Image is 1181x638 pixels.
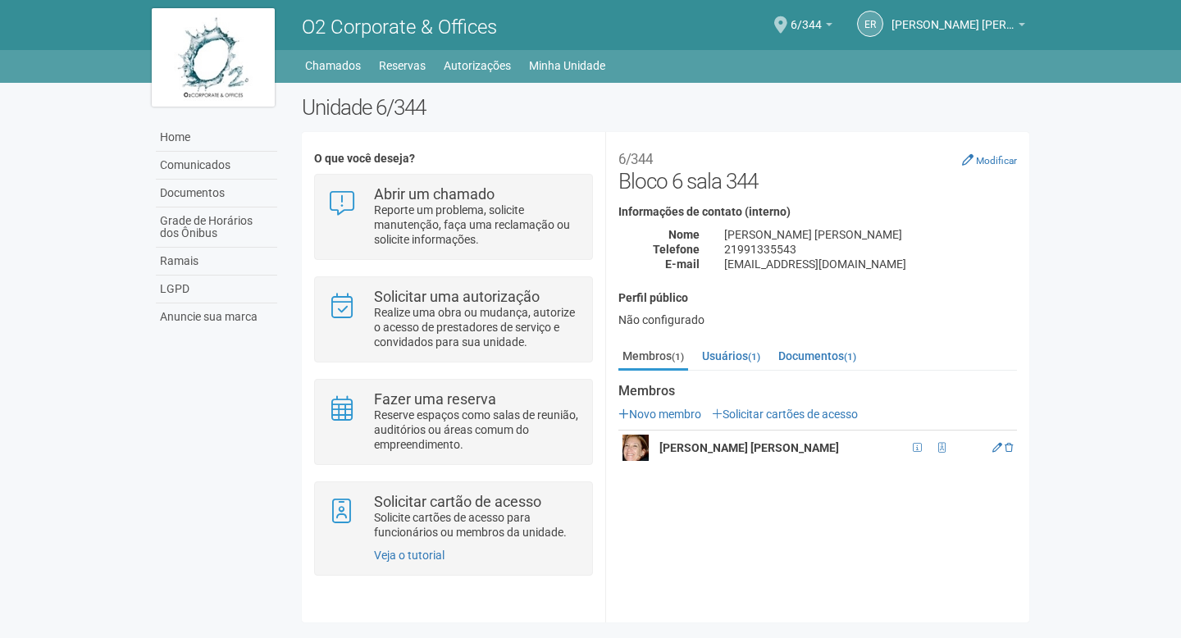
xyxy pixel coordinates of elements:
a: Solicitar cartão de acesso Solicite cartões de acesso para funcionários ou membros da unidade. [327,494,579,540]
div: Não configurado [618,312,1017,327]
strong: E-mail [665,257,700,271]
h2: Unidade 6/344 [302,95,1029,120]
h4: Perfil público [618,292,1017,304]
span: O2 Corporate & Offices [302,16,497,39]
p: Solicite cartões de acesso para funcionários ou membros da unidade. [374,510,580,540]
a: Solicitar cartões de acesso [712,408,858,421]
a: Novo membro [618,408,701,421]
a: Autorizações [444,54,511,77]
p: Reporte um problema, solicite manutenção, faça uma reclamação ou solicite informações. [374,203,580,247]
small: Modificar [976,155,1017,166]
h4: Informações de contato (interno) [618,206,1017,218]
a: Usuários(1) [698,344,764,368]
strong: Telefone [653,243,700,256]
a: 6/344 [791,21,832,34]
a: Solicitar uma autorização Realize uma obra ou mudança, autorize o acesso de prestadores de serviç... [327,289,579,349]
a: Home [156,124,277,152]
a: Chamados [305,54,361,77]
strong: [PERSON_NAME] [PERSON_NAME] [659,441,839,454]
strong: Nome [668,228,700,241]
a: Fazer uma reserva Reserve espaços como salas de reunião, auditórios ou áreas comum do empreendime... [327,392,579,452]
small: 6/344 [618,151,653,167]
a: ER [857,11,883,37]
a: Minha Unidade [529,54,605,77]
a: [PERSON_NAME] [PERSON_NAME] [891,21,1025,34]
strong: Fazer uma reserva [374,390,496,408]
strong: Solicitar cartão de acesso [374,493,541,510]
a: Ramais [156,248,277,276]
strong: Solicitar uma autorização [374,288,540,305]
a: Documentos(1) [774,344,860,368]
div: [EMAIL_ADDRESS][DOMAIN_NAME] [712,257,1029,271]
a: Grade de Horários dos Ônibus [156,207,277,248]
a: Modificar [962,153,1017,166]
a: Membros(1) [618,344,688,371]
h4: O que você deseja? [314,153,592,165]
img: user.png [622,435,649,461]
a: Anuncie sua marca [156,303,277,330]
a: Excluir membro [1005,442,1013,453]
a: Reservas [379,54,426,77]
p: Reserve espaços como salas de reunião, auditórios ou áreas comum do empreendimento. [374,408,580,452]
a: Comunicados [156,152,277,180]
span: Elza Rocha de Barros Cabral [891,2,1015,31]
div: 21991335543 [712,242,1029,257]
img: logo.jpg [152,8,275,107]
small: (1) [844,351,856,362]
a: Abrir um chamado Reporte um problema, solicite manutenção, faça uma reclamação ou solicite inform... [327,187,579,247]
small: (1) [748,351,760,362]
p: Realize uma obra ou mudança, autorize o acesso de prestadores de serviço e convidados para sua un... [374,305,580,349]
small: (1) [672,351,684,362]
a: Veja o tutorial [374,549,445,562]
a: Editar membro [992,442,1002,453]
h2: Bloco 6 sala 344 [618,144,1017,194]
span: 6/344 [791,2,822,31]
strong: Membros [618,384,1017,399]
strong: Abrir um chamado [374,185,495,203]
a: Documentos [156,180,277,207]
div: [PERSON_NAME] [PERSON_NAME] [712,227,1029,242]
a: LGPD [156,276,277,303]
